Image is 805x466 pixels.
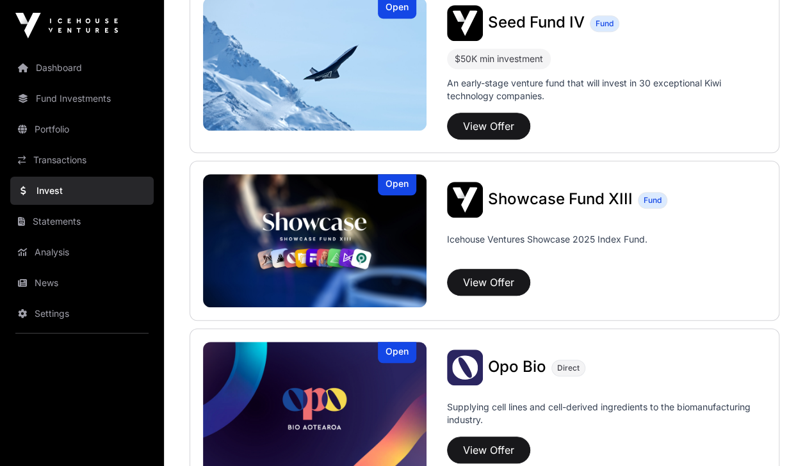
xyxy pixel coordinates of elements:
a: Settings [10,300,154,328]
span: Opo Bio [488,357,546,376]
img: Opo Bio [447,349,483,385]
img: Seed Fund IV [447,5,483,41]
a: Dashboard [10,54,154,82]
a: News [10,269,154,297]
button: View Offer [447,113,530,140]
a: Fund Investments [10,84,154,113]
a: Statements [10,207,154,236]
a: Invest [10,177,154,205]
a: Opo Bio [488,359,546,376]
span: Direct [557,363,580,373]
div: Open [378,342,416,363]
span: Showcase Fund XIII [488,189,633,208]
iframe: Chat Widget [741,405,805,466]
img: Showcase Fund XIII [203,174,427,307]
div: $50K min investment [455,51,543,67]
button: View Offer [447,269,530,296]
a: Seed Fund IV [488,15,585,31]
img: Icehouse Ventures Logo [15,13,118,38]
a: Analysis [10,238,154,266]
a: Showcase Fund XIIIOpen [203,174,427,307]
img: Showcase Fund XIII [447,182,483,218]
p: Supplying cell lines and cell-derived ingredients to the biomanufacturing industry. [447,401,766,426]
span: Fund [596,19,614,29]
span: Fund [644,195,662,205]
div: $50K min investment [447,49,551,69]
p: Icehouse Ventures Showcase 2025 Index Fund. [447,233,647,246]
a: Portfolio [10,115,154,143]
a: Transactions [10,146,154,174]
button: View Offer [447,437,530,463]
div: Open [378,174,416,195]
span: Seed Fund IV [488,13,585,31]
a: Showcase Fund XIII [488,191,633,208]
p: An early-stage venture fund that will invest in 30 exceptional Kiwi technology companies. [447,77,766,102]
